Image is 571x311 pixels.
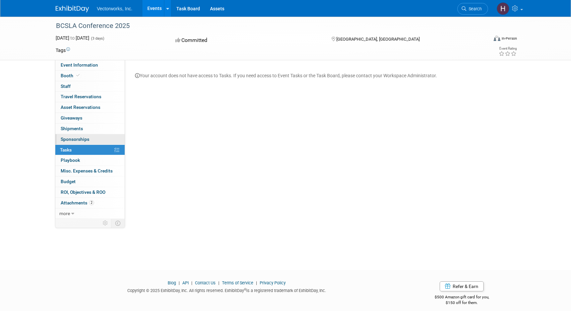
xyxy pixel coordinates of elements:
[55,102,125,113] a: Asset Reservations
[60,147,72,153] span: Tasks
[55,134,125,145] a: Sponsorships
[97,6,133,11] span: Vectorworks, Inc.
[217,280,221,285] span: |
[55,155,125,165] a: Playbook
[61,179,76,184] span: Budget
[89,200,94,205] span: 2
[61,73,81,78] span: Booth
[244,288,246,291] sup: ®
[55,166,125,176] a: Misc. Expenses & Credits
[408,290,516,305] div: $500 Amazon gift card for you,
[135,69,511,79] div: Your account does not have access to Tasks. If you need access to Event Tasks or the Task Board, ...
[111,219,125,227] td: Toggle Event Tabs
[61,94,101,99] span: Travel Reservations
[56,35,89,41] span: [DATE] [DATE]
[61,115,82,121] span: Giveaways
[195,280,216,285] a: Contact Us
[61,189,105,195] span: ROI, Objectives & ROO
[55,187,125,197] a: ROI, Objectives & ROO
[61,168,113,173] span: Misc. Expenses & Credits
[61,157,80,163] span: Playbook
[336,37,420,42] span: [GEOGRAPHIC_DATA], [GEOGRAPHIC_DATA]
[177,280,181,285] span: |
[61,62,98,68] span: Event Information
[497,2,509,15] img: Henry Amogu
[499,47,517,50] div: Event Rating
[494,36,500,41] img: Format-Inperson.png
[168,280,176,285] a: Blog
[222,280,253,285] a: Terms of Service
[69,35,76,41] span: to
[55,81,125,92] a: Staff
[61,137,89,142] span: Sponsorships
[190,280,194,285] span: |
[55,113,125,123] a: Giveaways
[55,124,125,134] a: Shipments
[501,36,517,41] div: In-Person
[61,84,71,89] span: Staff
[56,6,89,12] img: ExhibitDay
[173,35,321,46] div: Committed
[90,36,104,41] span: (3 days)
[59,211,70,216] span: more
[61,105,100,110] span: Asset Reservations
[182,280,189,285] a: API
[254,280,259,285] span: |
[100,219,111,227] td: Personalize Event Tab Strip
[55,145,125,155] a: Tasks
[61,126,83,131] span: Shipments
[466,6,482,11] span: Search
[449,35,517,45] div: Event Format
[55,60,125,70] a: Event Information
[55,176,125,187] a: Budget
[61,200,94,205] span: Attachments
[56,47,70,54] td: Tags
[55,208,125,219] a: more
[54,20,478,32] div: BCSLA Conference 2025
[55,92,125,102] a: Travel Reservations
[457,3,488,15] a: Search
[56,286,398,294] div: Copyright © 2025 ExhibitDay, Inc. All rights reserved. ExhibitDay is a registered trademark of Ex...
[408,300,516,306] div: $150 off for them.
[260,280,286,285] a: Privacy Policy
[440,281,484,291] a: Refer & Earn
[55,71,125,81] a: Booth
[55,198,125,208] a: Attachments2
[76,74,80,77] i: Booth reservation complete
